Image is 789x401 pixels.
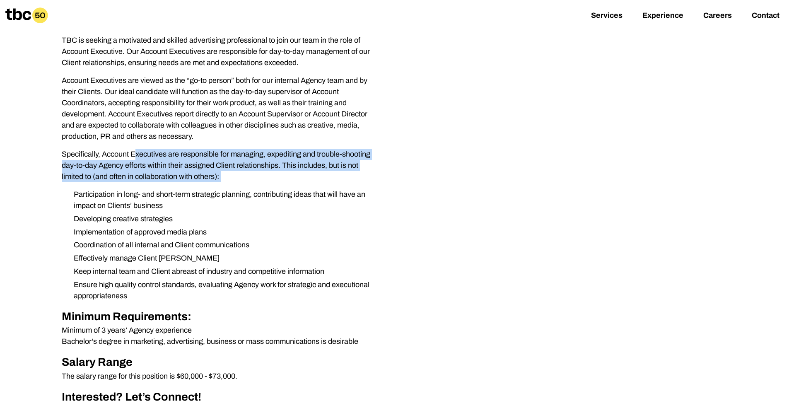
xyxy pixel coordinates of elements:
a: Careers [703,11,732,21]
p: Specifically, Account Executives are responsible for managing, expediting and trouble-shooting da... [62,149,380,182]
li: Keep internal team and Client abreast of industry and competitive information [67,266,380,277]
li: Implementation of approved media plans [67,227,380,238]
h2: Salary Range [62,354,380,371]
p: The salary range for this position is $60,000 - $73,000. [62,371,380,382]
p: TBC is seeking a motivated and skilled advertising professional to join our team in the role of A... [62,35,380,68]
a: Services [591,11,623,21]
li: Participation in long- and short-term strategic planning, contributing ideas that will have an im... [67,189,380,211]
li: Coordination of all internal and Client communications [67,239,380,251]
li: Ensure high quality control standards, evaluating Agency work for strategic and executional appro... [67,279,380,302]
a: Contact [752,11,779,21]
p: Minimum of 3 years’ Agency experience Bachelor's degree in marketing, advertising, business or ma... [62,325,380,347]
a: Experience [642,11,683,21]
h2: Minimum Requirements: [62,308,380,325]
p: Account Executives are viewed as the “go-to person” both for our internal Agency team and by thei... [62,75,380,142]
li: Effectively manage Client [PERSON_NAME] [67,253,380,264]
li: Developing creative strategies [67,213,380,225]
